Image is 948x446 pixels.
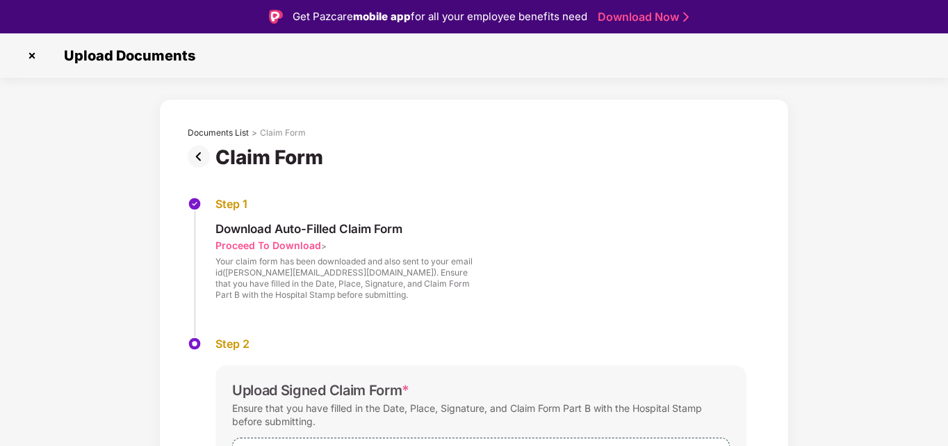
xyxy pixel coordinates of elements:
[215,239,321,252] div: Proceed To Download
[50,47,202,64] span: Upload Documents
[353,10,411,23] strong: mobile app
[215,337,746,351] div: Step 2
[269,10,283,24] img: Logo
[215,145,329,169] div: Claim Form
[260,127,306,138] div: Claim Form
[188,145,215,168] img: svg+xml;base64,PHN2ZyBpZD0iUHJldi0zMngzMiIgeG1sbnM9Imh0dHA6Ly93d3cudzMub3JnLzIwMDAvc3ZnIiB3aWR0aD...
[598,10,685,24] a: Download Now
[293,8,587,25] div: Get Pazcare for all your employee benefits need
[215,221,473,237] div: Download Auto-Filled Claim Form
[215,256,473,301] div: Your claim form has been downloaded and also sent to your email id([PERSON_NAME][EMAIL_ADDRESS][D...
[215,197,473,212] div: Step 1
[683,10,689,24] img: Stroke
[188,127,249,138] div: Documents List
[21,45,43,67] img: svg+xml;base64,PHN2ZyBpZD0iQ3Jvc3MtMzJ4MzIiIHhtbG5zPSJodHRwOi8vd3d3LnczLm9yZy8yMDAwL3N2ZyIgd2lkdG...
[252,127,257,138] div: >
[188,337,202,351] img: svg+xml;base64,PHN2ZyBpZD0iU3RlcC1BY3RpdmUtMzJ4MzIiIHhtbG5zPSJodHRwOi8vd3d3LnczLm9yZy8yMDAwL3N2Zy...
[321,241,327,251] span: >
[232,399,730,431] div: Ensure that you have filled in the Date, Place, Signature, and Claim Form Part B with the Hospita...
[232,382,409,399] div: Upload Signed Claim Form
[188,197,202,211] img: svg+xml;base64,PHN2ZyBpZD0iU3RlcC1Eb25lLTMyeDMyIiB4bWxucz0iaHR0cDovL3d3dy53My5vcmcvMjAwMC9zdmciIH...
